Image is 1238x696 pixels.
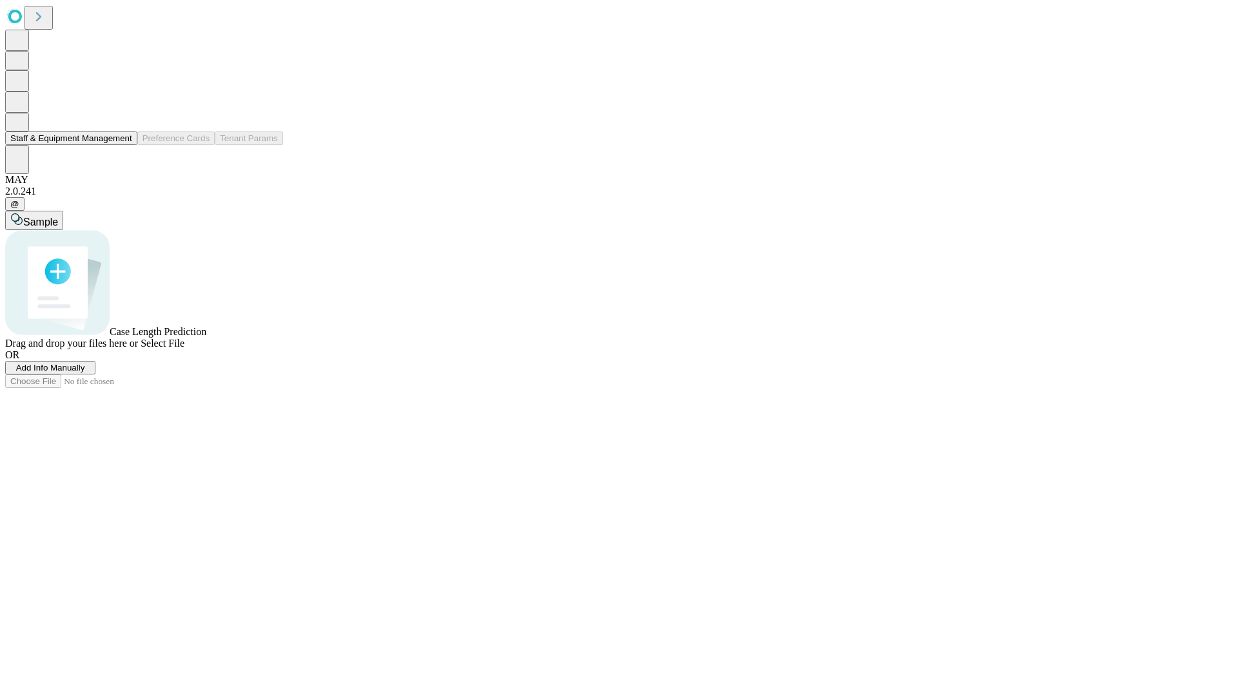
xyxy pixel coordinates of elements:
button: Staff & Equipment Management [5,131,137,145]
button: Preference Cards [137,131,215,145]
div: 2.0.241 [5,186,1233,197]
button: Tenant Params [215,131,283,145]
span: @ [10,199,19,209]
button: Sample [5,211,63,230]
button: @ [5,197,25,211]
span: OR [5,349,19,360]
span: Select File [141,338,184,349]
span: Add Info Manually [16,363,85,372]
div: MAY [5,174,1233,186]
button: Add Info Manually [5,361,95,374]
span: Case Length Prediction [110,326,206,337]
span: Drag and drop your files here or [5,338,138,349]
span: Sample [23,217,58,227]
